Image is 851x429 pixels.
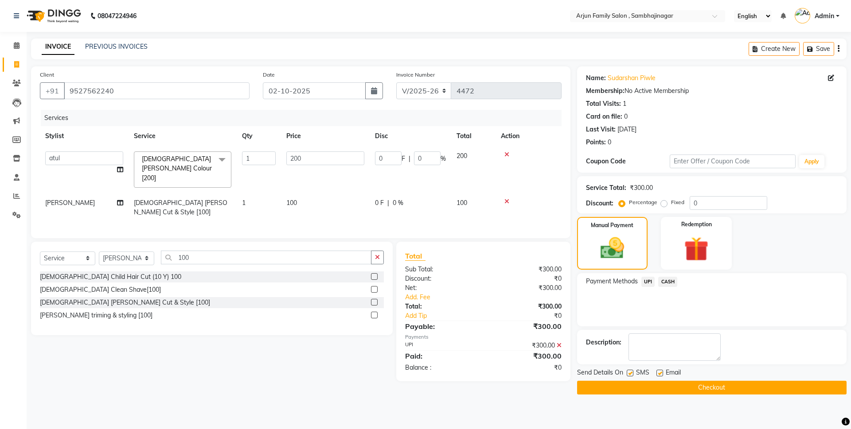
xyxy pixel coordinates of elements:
[496,126,562,146] th: Action
[483,351,568,361] div: ₹300.00
[129,126,237,146] th: Service
[242,199,246,207] span: 1
[40,272,181,282] div: [DEMOGRAPHIC_DATA] Child Hair Cut (10 Y) 100
[398,293,568,302] a: Add. Fee
[45,199,95,207] span: [PERSON_NAME]
[497,311,568,321] div: ₹0
[577,368,623,379] span: Send Details On
[795,8,810,23] img: Admin
[483,283,568,293] div: ₹300.00
[441,154,446,163] span: %
[586,125,616,134] div: Last Visit:
[586,86,838,96] div: No Active Membership
[483,302,568,311] div: ₹300.00
[134,199,227,216] span: [DEMOGRAPHIC_DATA] [PERSON_NAME] Cut & Style [100]
[281,126,370,146] th: Price
[666,368,681,379] span: Email
[64,82,250,99] input: Search by Name/Mobile/Email/Code
[681,220,712,228] label: Redemption
[23,4,83,28] img: logo
[405,251,425,261] span: Total
[483,274,568,283] div: ₹0
[658,277,677,287] span: CASH
[671,198,684,206] label: Fixed
[586,338,621,347] div: Description:
[676,234,716,264] img: _gift.svg
[286,199,297,207] span: 100
[630,183,653,193] div: ₹300.00
[375,198,384,208] span: 0 F
[142,155,212,182] span: [DEMOGRAPHIC_DATA] [PERSON_NAME] Colour [200]
[670,155,796,168] input: Enter Offer / Coupon Code
[815,12,834,21] span: Admin
[393,198,403,208] span: 0 %
[398,363,483,372] div: Balance :
[40,311,152,320] div: [PERSON_NAME] triming & styling [100]
[42,39,74,55] a: INVOICE
[586,99,621,108] div: Total Visits:
[41,110,568,126] div: Services
[586,112,622,121] div: Card on file:
[586,138,606,147] div: Points:
[40,82,65,99] button: +91
[586,277,638,286] span: Payment Methods
[586,73,606,83] div: Name:
[398,302,483,311] div: Total:
[483,265,568,274] div: ₹300.00
[593,235,632,262] img: _cash.svg
[409,154,410,163] span: |
[457,152,467,160] span: 200
[405,333,562,341] div: Payments
[457,199,467,207] span: 100
[624,112,628,121] div: 0
[40,71,54,79] label: Client
[483,363,568,372] div: ₹0
[398,283,483,293] div: Net:
[370,126,451,146] th: Disc
[803,42,834,56] button: Save
[483,321,568,332] div: ₹300.00
[387,198,389,208] span: |
[398,265,483,274] div: Sub Total:
[263,71,275,79] label: Date
[636,368,649,379] span: SMS
[617,125,636,134] div: [DATE]
[398,321,483,332] div: Payable:
[641,277,655,287] span: UPI
[577,381,847,394] button: Checkout
[586,199,613,208] div: Discount:
[623,99,626,108] div: 1
[398,341,483,350] div: UPI
[40,126,129,146] th: Stylist
[398,274,483,283] div: Discount:
[85,43,148,50] a: PREVIOUS INVOICES
[402,154,405,163] span: F
[40,298,210,307] div: [DEMOGRAPHIC_DATA] [PERSON_NAME] Cut & Style [100]
[629,198,657,206] label: Percentage
[799,155,824,168] button: Apply
[156,174,160,182] a: x
[398,351,483,361] div: Paid:
[398,311,497,321] a: Add Tip
[749,42,800,56] button: Create New
[451,126,496,146] th: Total
[586,183,626,193] div: Service Total:
[591,221,633,229] label: Manual Payment
[161,251,371,264] input: Search or Scan
[98,4,137,28] b: 08047224946
[237,126,281,146] th: Qty
[586,86,625,96] div: Membership:
[483,341,568,350] div: ₹300.00
[608,138,611,147] div: 0
[586,157,670,166] div: Coupon Code
[396,71,435,79] label: Invoice Number
[40,285,161,294] div: [DEMOGRAPHIC_DATA] Clean Shave[100]
[608,73,656,83] a: Sudarshan Piwle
